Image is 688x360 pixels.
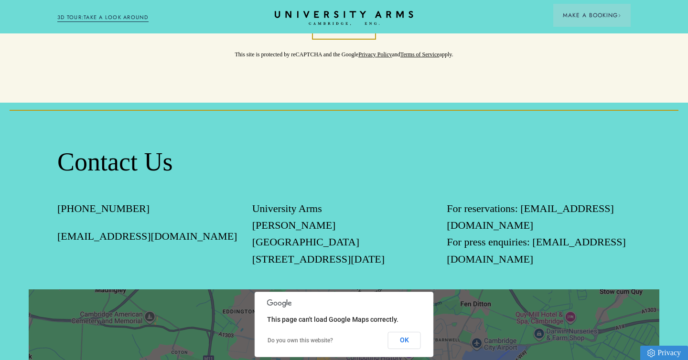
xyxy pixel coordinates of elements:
[57,230,237,242] a: [EMAIL_ADDRESS][DOMAIN_NAME]
[358,51,392,58] a: Privacy Policy
[57,202,150,214] a: [PHONE_NUMBER]
[553,4,631,27] button: Make a BookingArrow icon
[267,316,398,323] span: This page can't load Google Maps correctly.
[563,11,621,20] span: Make a Booking
[388,332,421,349] button: OK
[618,14,621,17] img: Arrow icon
[447,200,631,267] p: For reservations: [EMAIL_ADDRESS][DOMAIN_NAME] For press enquiries: [EMAIL_ADDRESS][DOMAIN_NAME]
[252,200,436,267] p: University Arms [PERSON_NAME][GEOGRAPHIC_DATA][STREET_ADDRESS][DATE]
[57,147,631,178] h2: Contact Us
[143,40,545,59] p: This site is protected by reCAPTCHA and the Google and apply.
[268,337,333,344] a: Do you own this website?
[57,13,149,22] a: 3D TOUR:TAKE A LOOK AROUND
[275,11,413,26] a: Home
[640,346,688,360] a: Privacy
[400,51,440,58] a: Terms of Service
[647,349,655,357] img: Privacy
